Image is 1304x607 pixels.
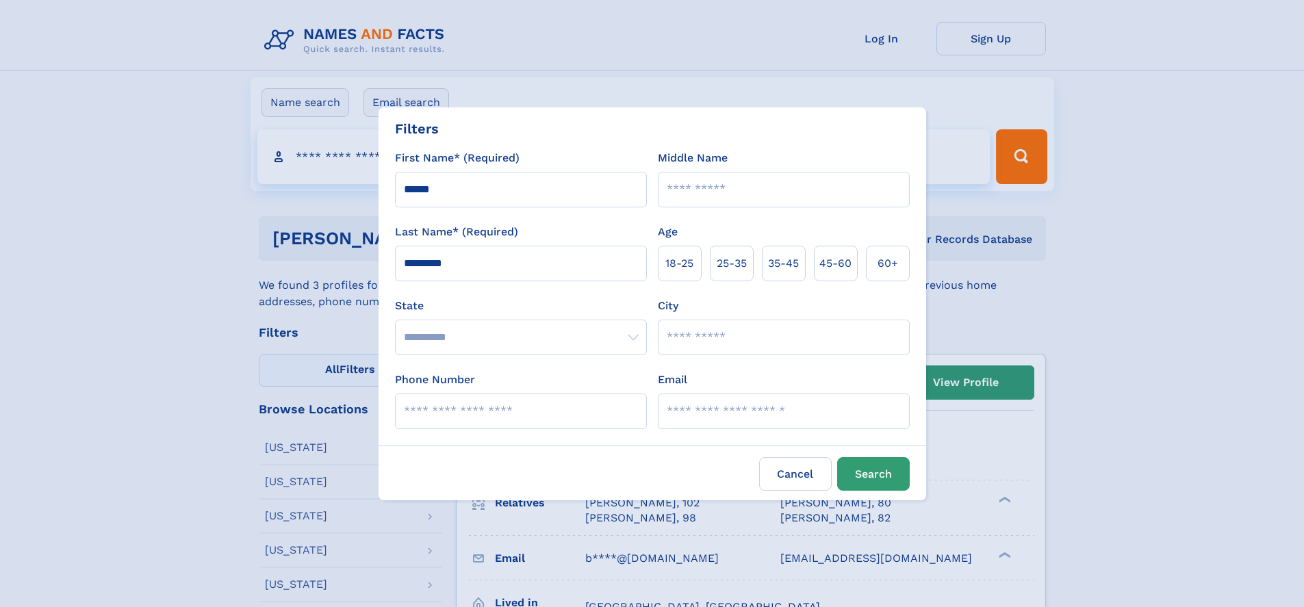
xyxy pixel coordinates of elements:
label: Cancel [759,457,832,491]
label: State [395,298,647,314]
span: 45‑60 [819,255,852,272]
label: City [658,298,678,314]
label: First Name* (Required) [395,150,520,166]
button: Search [837,457,910,491]
label: Email [658,372,687,388]
label: Middle Name [658,150,728,166]
span: 60+ [878,255,898,272]
span: 35‑45 [768,255,799,272]
div: Filters [395,118,439,139]
span: 18‑25 [665,255,693,272]
span: 25‑35 [717,255,747,272]
label: Age [658,224,678,240]
label: Phone Number [395,372,475,388]
label: Last Name* (Required) [395,224,518,240]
